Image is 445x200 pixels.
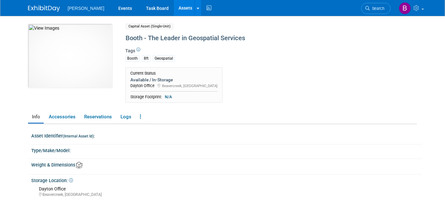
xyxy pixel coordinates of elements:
[162,84,217,88] span: Beavercreek, [GEOGRAPHIC_DATA]
[28,5,60,12] img: ExhibitDay
[123,33,381,44] div: Booth - The Leader in Geospatial Services
[153,55,175,62] div: Geospatial
[370,6,384,11] span: Search
[28,111,44,122] a: Info
[80,111,115,122] a: Reservations
[31,160,422,169] div: Weight & Dimensions
[117,111,135,122] a: Logs
[45,111,79,122] a: Accessories
[63,134,94,138] small: (Internal Asset Id)
[31,176,422,184] div: Storage Location:
[130,77,217,83] div: Available / In-Storage
[399,2,411,14] img: Buse Onen
[31,131,422,139] div: Asset Identifier :
[361,3,390,14] a: Search
[39,192,417,197] div: Beavercreek, [GEOGRAPHIC_DATA]
[125,55,140,62] div: Booth
[163,94,174,100] span: N/A
[31,146,422,154] div: Type/Make/Model:
[28,24,112,88] img: View Images
[142,55,150,62] div: 8ft
[68,6,104,11] span: [PERSON_NAME]
[76,162,83,169] img: Asset Weight and Dimensions
[39,186,66,191] span: Dayton Office
[130,94,217,100] div: Storage Footprint:
[130,83,155,88] span: Dayton Office
[125,23,174,30] span: Capital Asset (Single-Unit)
[130,71,217,76] div: Current Status
[125,48,381,66] div: Tags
